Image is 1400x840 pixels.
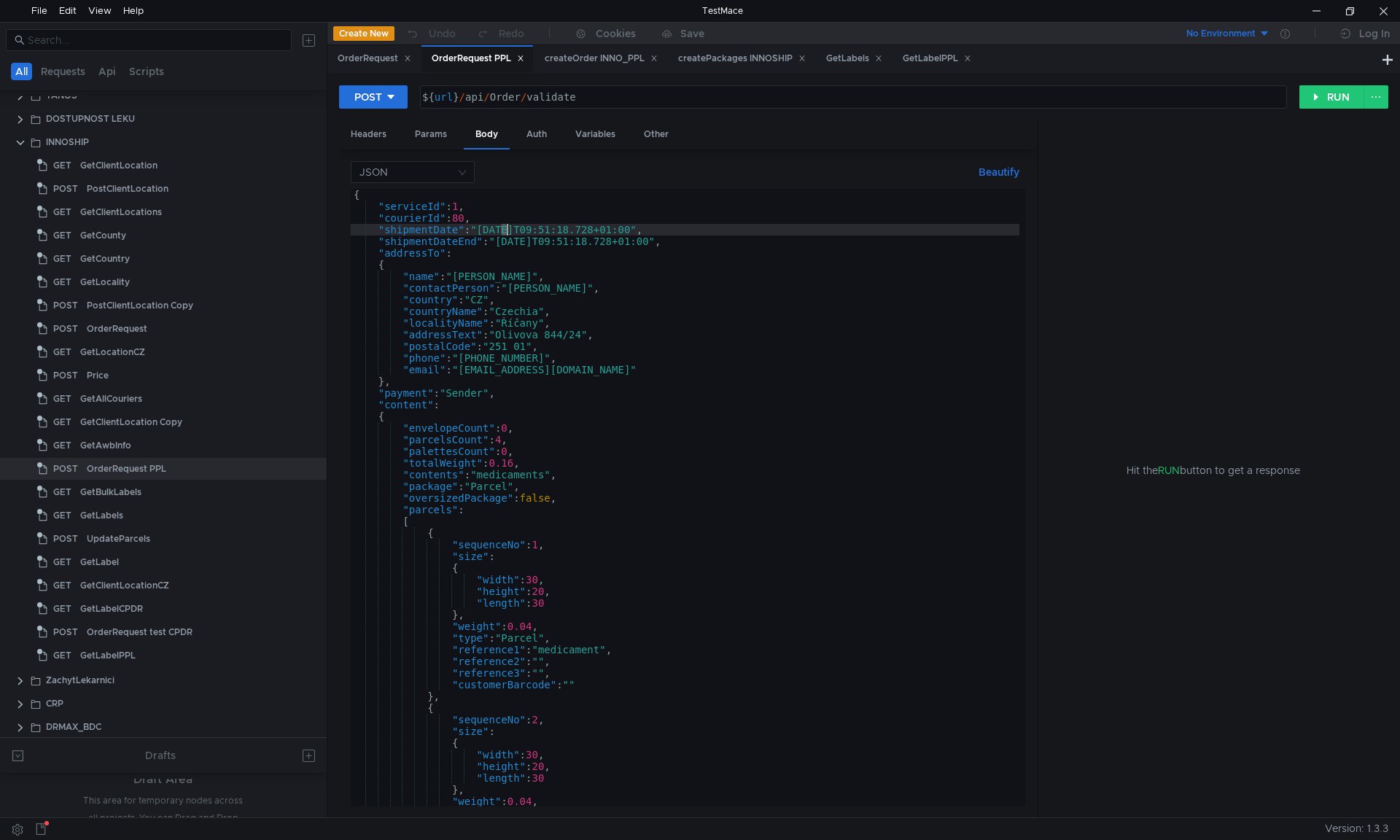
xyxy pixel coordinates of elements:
div: GetCountry [80,248,130,270]
div: OrderRequest PPL [432,51,524,66]
div: GetClientLocation [80,155,157,176]
span: Hit the button to get a response [1127,462,1300,478]
div: ZachytLekarnici [46,669,114,691]
div: GetCounty [80,225,126,246]
span: GET [53,201,71,223]
div: Headers [339,121,398,148]
span: POST [53,621,78,643]
div: GetLabels [826,51,882,66]
span: POST [53,528,78,550]
div: OrderRequest [87,318,147,340]
div: GetLabelPPL [80,645,136,666]
span: GET [53,225,71,246]
span: GET [53,248,71,270]
div: UpdateParcels [87,528,150,550]
div: Price [87,365,109,386]
span: RUN [1158,464,1180,477]
div: GetLabelPPL [903,51,971,66]
div: GetLabels [80,505,123,526]
div: No Environment [1186,27,1256,41]
div: OrderRequest [338,51,411,66]
div: GetLocality [80,271,130,293]
div: GetClientLocationCZ [80,575,169,596]
span: GET [53,388,71,410]
div: INNOSHIP [46,131,89,153]
button: Undo [394,23,466,44]
div: POST [354,89,382,105]
div: PostClientLocation [87,178,168,200]
button: POST [339,85,408,109]
span: GET [53,435,71,456]
button: RUN [1299,85,1364,109]
button: All [11,63,32,80]
div: GetBulkLabels [80,481,141,503]
div: Variables [564,121,627,148]
span: Version: 1.3.3 [1325,818,1388,839]
button: Scripts [125,63,168,80]
div: CRP [46,693,63,715]
div: GetAwbInfo [80,435,131,456]
button: No Environment [1169,22,1270,45]
span: GET [53,551,71,573]
span: GET [53,505,71,526]
button: Create New [333,26,394,41]
div: Undo [429,25,456,42]
div: Drafts [145,747,176,764]
button: Requests [36,63,90,80]
button: Beautify [973,163,1025,181]
div: OrderRequest PPL [87,458,166,480]
div: createOrder INNO_PPL [545,51,658,66]
span: GET [53,481,71,503]
span: POST [53,458,78,480]
button: Api [94,63,120,80]
span: GET [53,155,71,176]
div: GetLabel [80,551,119,573]
div: OrderRequest test CPDR [87,621,192,643]
div: Body [464,121,510,149]
span: GET [53,411,71,433]
span: GET [53,271,71,293]
span: POST [53,365,78,386]
span: POST [53,295,78,316]
div: GetClientLocation Copy [80,411,182,433]
span: GET [53,645,71,666]
div: Cookies [596,25,636,42]
div: Save [680,28,704,39]
div: DOSTUPNOST LEKU [46,108,135,130]
div: Redo [499,25,524,42]
span: POST [53,318,78,340]
div: createPackages INNOSHIP [678,51,806,66]
div: Other [632,121,680,148]
div: GetLocationCZ [80,341,145,363]
div: Auth [515,121,559,148]
span: GET [53,598,71,620]
span: GET [53,575,71,596]
div: Params [403,121,459,148]
div: GetClientLocations [80,201,162,223]
div: Log In [1359,25,1390,42]
input: Search... [28,32,283,48]
div: PostClientLocation Copy [87,295,193,316]
button: Redo [466,23,534,44]
div: GetLabelCPDR [80,598,143,620]
span: GET [53,341,71,363]
div: DRMAX_BDC [46,716,101,738]
span: POST [53,178,78,200]
div: GetAllCouriers [80,388,142,410]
